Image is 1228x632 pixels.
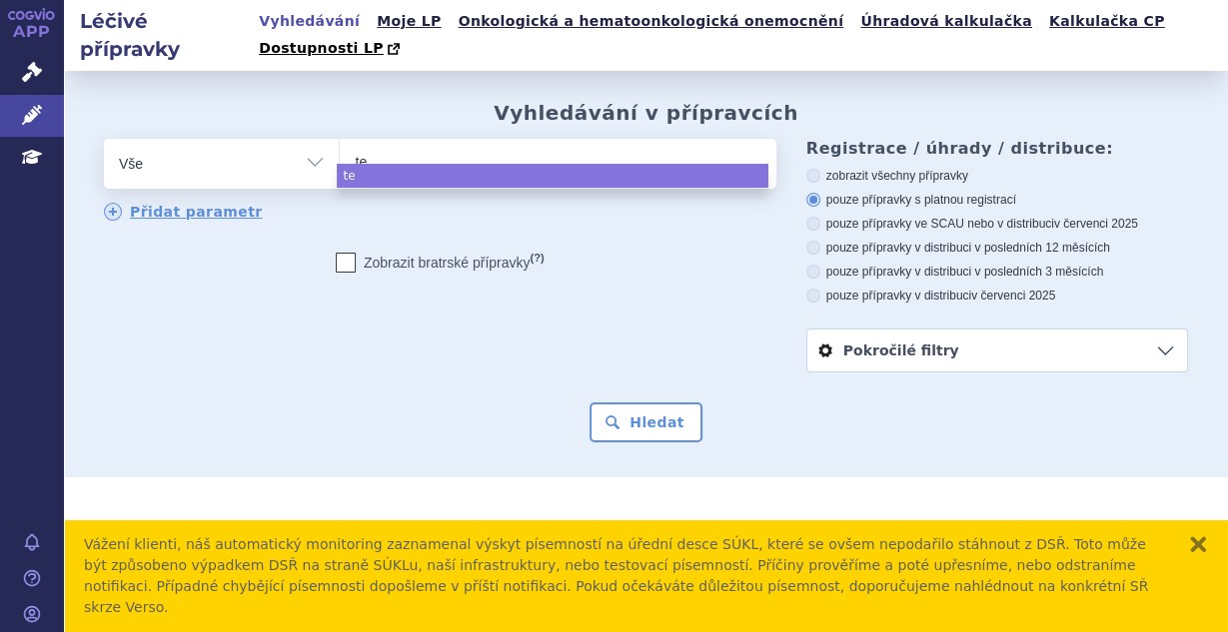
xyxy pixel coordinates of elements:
[259,40,384,56] span: Dostupnosti LP
[806,192,1188,208] label: pouze přípravky s platnou registrací
[530,252,544,265] abbr: (?)
[371,8,447,35] a: Moje LP
[253,8,366,35] a: Vyhledávání
[104,203,263,221] a: Přidat parametr
[854,8,1038,35] a: Úhradová kalkulačka
[590,402,702,442] button: Hledat
[84,534,1168,618] div: Vážení klienti, náš automatický monitoring zaznamenal výskyt písemností na úřední desce SÚKL, kte...
[494,101,798,125] h2: Vyhledávání v přípravcích
[971,289,1055,303] span: v červenci 2025
[64,7,253,63] h2: Léčivé přípravky
[806,139,1188,158] h3: Registrace / úhrady / distribuce:
[1054,217,1138,231] span: v červenci 2025
[1188,534,1208,554] button: zavřít
[1043,8,1171,35] a: Kalkulačka CP
[806,288,1188,304] label: pouze přípravky v distribuci
[337,164,768,188] li: te
[336,253,545,273] label: Zobrazit bratrské přípravky
[807,329,1187,371] a: Pokročilé filtry
[806,168,1188,184] label: zobrazit všechny přípravky
[253,35,410,63] a: Dostupnosti LP
[453,8,850,35] a: Onkologická a hematoonkologická onemocnění
[806,216,1188,232] label: pouze přípravky ve SCAU nebo v distribuci
[806,240,1188,256] label: pouze přípravky v distribuci v posledních 12 měsících
[806,264,1188,280] label: pouze přípravky v distribuci v posledních 3 měsících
